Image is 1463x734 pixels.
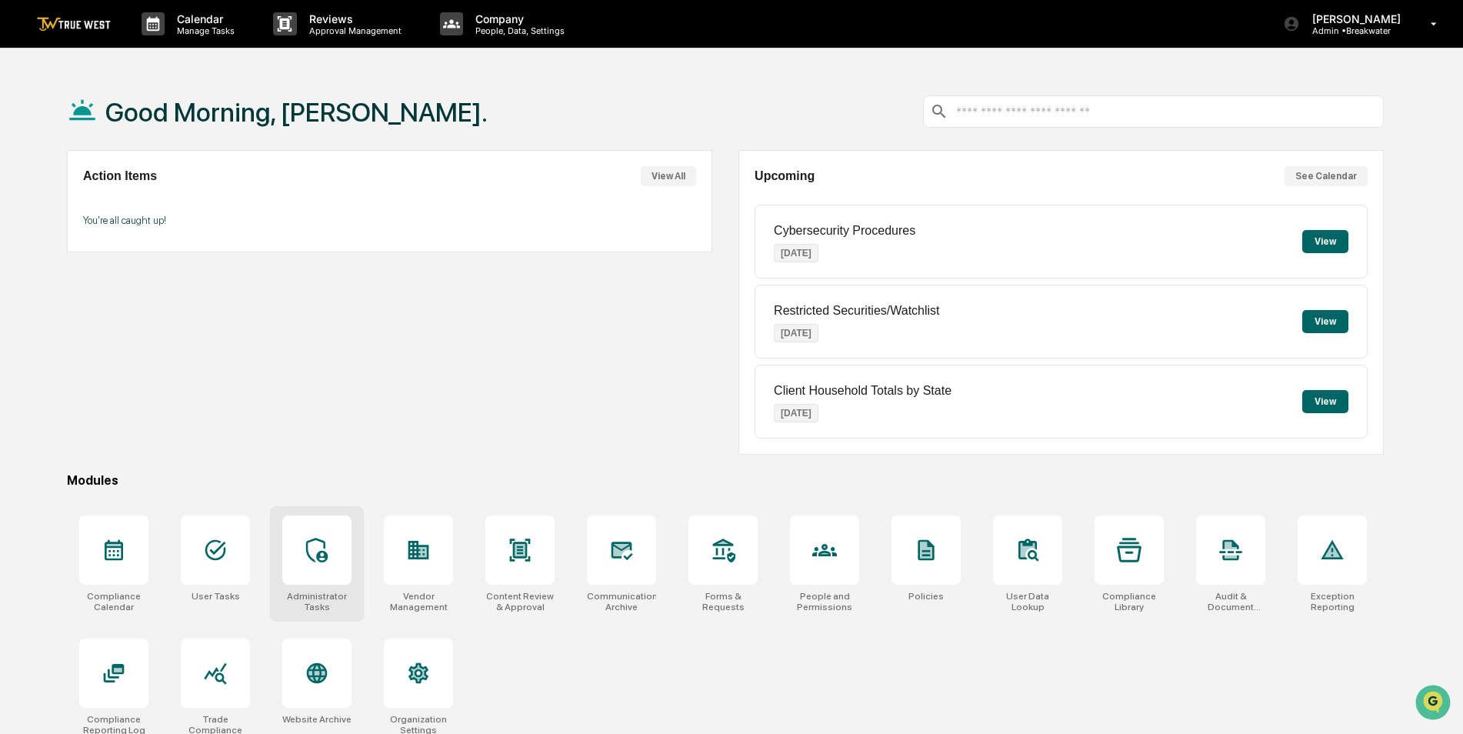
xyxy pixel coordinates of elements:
p: [DATE] [774,404,818,422]
div: User Tasks [192,591,240,602]
div: Vendor Management [384,591,453,612]
div: Forms & Requests [688,591,758,612]
div: Compliance Library [1095,591,1164,612]
button: View [1302,310,1348,333]
button: View All [641,166,696,186]
p: Client Household Totals by State [774,384,951,398]
div: Exception Reporting [1298,591,1367,612]
p: People, Data, Settings [463,25,572,36]
a: 🗄️Attestations [105,188,197,215]
div: Website Archive [282,714,352,725]
div: Policies [908,591,944,602]
a: Powered byPylon [108,260,186,272]
p: Calendar [165,12,242,25]
div: Start new chat [52,118,252,133]
span: Attestations [127,194,191,209]
p: Company [463,12,572,25]
img: logo [37,17,111,32]
h2: Upcoming [755,169,815,183]
div: Compliance Calendar [79,591,148,612]
div: Modules [67,473,1384,488]
div: We're available if you need us! [52,133,195,145]
a: 🔎Data Lookup [9,217,103,245]
h2: Action Items [83,169,157,183]
div: Audit & Document Logs [1196,591,1265,612]
p: Reviews [297,12,409,25]
div: 🔎 [15,225,28,237]
p: [DATE] [774,324,818,342]
button: View [1302,230,1348,253]
p: [DATE] [774,244,818,262]
div: User Data Lookup [993,591,1062,612]
p: You're all caught up! [83,215,696,226]
div: 🖐️ [15,195,28,208]
div: Administrator Tasks [282,591,352,612]
span: Pylon [153,261,186,272]
div: Communications Archive [587,591,656,612]
button: See Calendar [1285,166,1368,186]
p: Admin • Breakwater [1300,25,1408,36]
a: 🖐️Preclearance [9,188,105,215]
p: Approval Management [297,25,409,36]
iframe: Open customer support [1414,683,1455,725]
p: [PERSON_NAME] [1300,12,1408,25]
p: Cybersecurity Procedures [774,224,915,238]
p: Restricted Securities/Watchlist [774,304,939,318]
p: Manage Tasks [165,25,242,36]
span: Preclearance [31,194,99,209]
p: How can we help? [15,32,280,57]
div: 🗄️ [112,195,124,208]
div: Content Review & Approval [485,591,555,612]
h1: Good Morning, [PERSON_NAME]. [105,97,488,128]
img: 1746055101610-c473b297-6a78-478c-a979-82029cc54cd1 [15,118,43,145]
div: People and Permissions [790,591,859,612]
span: Data Lookup [31,223,97,239]
button: Start new chat [262,122,280,141]
button: View [1302,390,1348,413]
